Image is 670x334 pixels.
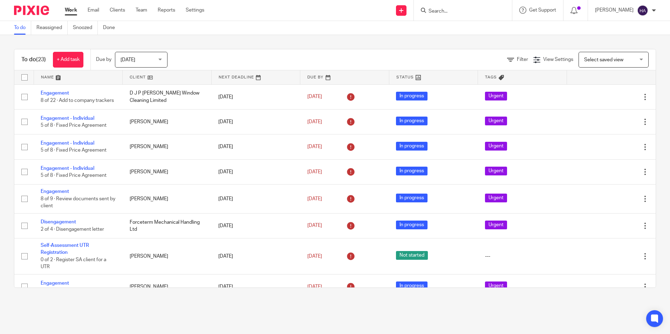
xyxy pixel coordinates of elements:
[485,194,507,202] span: Urgent
[485,167,507,175] span: Urgent
[121,57,135,62] span: [DATE]
[396,167,428,175] span: In progress
[211,109,300,134] td: [DATE]
[396,142,428,151] span: In progress
[123,274,212,299] td: [PERSON_NAME]
[211,238,300,274] td: [DATE]
[136,7,147,14] a: Team
[211,134,300,159] td: [DATE]
[543,57,573,62] span: View Settings
[584,57,623,62] span: Select saved view
[123,84,212,109] td: D J P [PERSON_NAME] Window Cleaning Limited
[96,56,111,63] p: Due by
[211,159,300,184] td: [DATE]
[73,21,98,35] a: Snoozed
[307,169,322,174] span: [DATE]
[41,227,104,232] span: 2 of 4 · Disengagement letter
[36,21,68,35] a: Reassigned
[14,6,49,15] img: Pixie
[123,238,212,274] td: [PERSON_NAME]
[211,185,300,213] td: [DATE]
[14,21,31,35] a: To do
[186,7,204,14] a: Settings
[41,91,69,96] a: Engagement
[396,92,428,100] span: In progress
[41,148,107,153] span: 5 of 8 · Fixed Price Agreement
[637,5,648,16] img: svg%3E
[485,221,507,229] span: Urgent
[307,196,322,201] span: [DATE]
[307,254,322,259] span: [DATE]
[21,56,46,63] h1: To do
[211,213,300,238] td: [DATE]
[53,52,83,68] a: + Add task
[123,159,212,184] td: [PERSON_NAME]
[88,7,99,14] a: Email
[123,213,212,238] td: Forceterm Mechanical Handling Ltd
[307,223,322,228] span: [DATE]
[41,141,94,146] a: Engagement - Individual
[485,253,560,260] div: ---
[41,196,115,209] span: 8 of 9 · Review documents sent by client
[211,274,300,299] td: [DATE]
[396,281,428,290] span: In progress
[41,281,69,286] a: Engagement
[41,116,94,121] a: Engagement - Individual
[41,98,114,103] span: 8 of 22 · Add to company trackers
[41,220,76,224] a: Disengagement
[396,221,428,229] span: In progress
[485,281,507,290] span: Urgent
[123,185,212,213] td: [PERSON_NAME]
[41,243,89,255] a: Self-Assessment UTR Registration
[158,7,175,14] a: Reports
[307,95,322,99] span: [DATE]
[485,117,507,125] span: Urgent
[396,194,428,202] span: In progress
[123,134,212,159] td: [PERSON_NAME]
[41,166,94,171] a: Engagement - Individual
[41,173,107,178] span: 5 of 8 · Fixed Price Agreement
[485,92,507,100] span: Urgent
[41,257,106,270] span: 0 of 2 · Register SA client for a UTR
[211,84,300,109] td: [DATE]
[103,21,120,35] a: Done
[307,119,322,124] span: [DATE]
[110,7,125,14] a: Clients
[396,251,428,260] span: Not started
[307,144,322,149] span: [DATE]
[517,57,528,62] span: Filter
[123,109,212,134] td: [PERSON_NAME]
[485,75,497,79] span: Tags
[485,142,507,151] span: Urgent
[65,7,77,14] a: Work
[41,123,107,128] span: 5 of 8 · Fixed Price Agreement
[307,284,322,289] span: [DATE]
[36,57,46,62] span: (23)
[41,189,69,194] a: Engagement
[396,117,428,125] span: In progress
